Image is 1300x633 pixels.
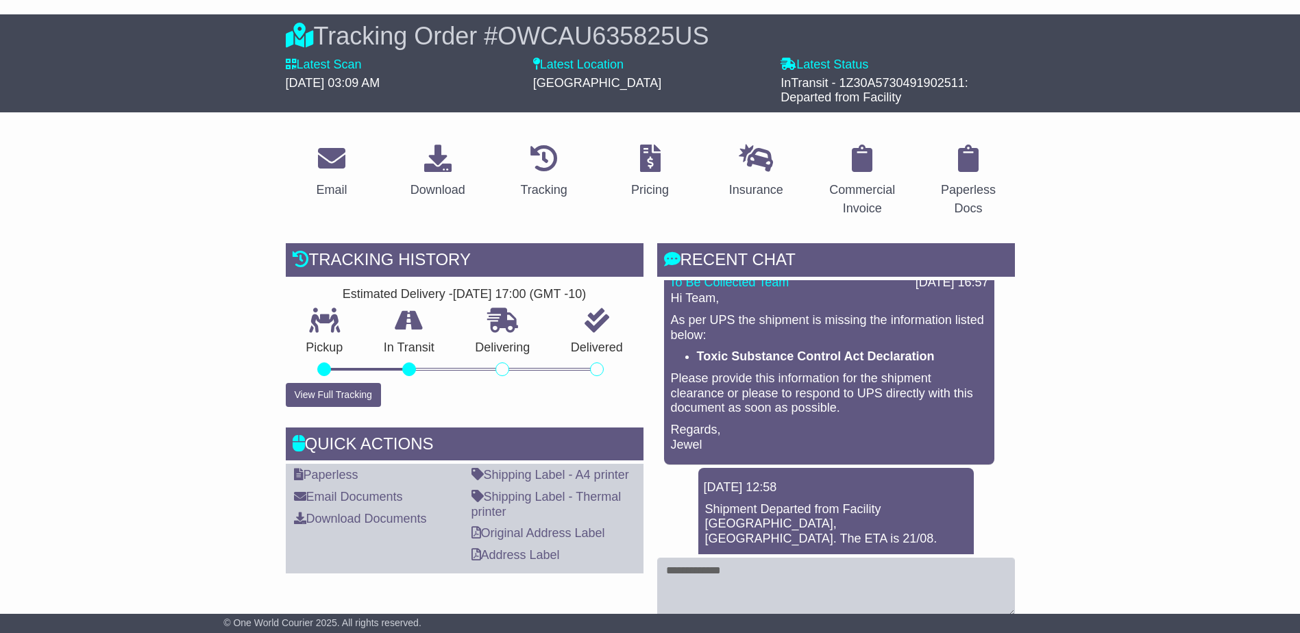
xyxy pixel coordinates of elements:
[471,548,560,562] a: Address Label
[550,340,643,356] p: Delivered
[697,349,935,363] strong: Toxic Substance Control Act Declaration
[294,512,427,525] a: Download Documents
[410,181,465,199] div: Download
[729,181,783,199] div: Insurance
[316,181,347,199] div: Email
[657,243,1015,280] div: RECENT CHAT
[671,423,988,452] p: Regards, Jewel
[931,181,1006,218] div: Paperless Docs
[720,140,792,204] a: Insurance
[670,275,789,289] a: To Be Collected Team
[471,468,629,482] a: Shipping Label - A4 printer
[471,490,622,519] a: Shipping Label - Thermal printer
[363,340,455,356] p: In Transit
[781,76,968,105] span: InTransit - 1Z30A5730491902511: Departed from Facility
[631,181,669,199] div: Pricing
[533,76,661,90] span: [GEOGRAPHIC_DATA]
[286,21,1015,51] div: Tracking Order #
[286,76,380,90] span: [DATE] 03:09 AM
[671,371,988,416] p: Please provide this information for the shipment clearance or please to respond to UPS directly w...
[704,480,968,495] div: [DATE] 12:58
[825,181,900,218] div: Commercial Invoice
[294,490,403,504] a: Email Documents
[671,291,988,306] p: Hi Team,
[520,181,567,199] div: Tracking
[471,526,605,540] a: Original Address Label
[286,58,362,73] label: Latest Scan
[498,22,709,50] span: OWCAU635825US
[402,140,474,204] a: Download
[916,275,989,290] div: [DATE] 16:57
[511,140,576,204] a: Tracking
[455,340,551,356] p: Delivering
[622,140,678,204] a: Pricing
[294,468,358,482] a: Paperless
[781,58,868,73] label: Latest Status
[286,243,643,280] div: Tracking history
[286,287,643,302] div: Estimated Delivery -
[453,287,586,302] div: [DATE] 17:00 (GMT -10)
[223,617,421,628] span: © One World Courier 2025. All rights reserved.
[816,140,909,223] a: Commercial Invoice
[533,58,624,73] label: Latest Location
[705,502,967,547] p: Shipment Departed from Facility [GEOGRAPHIC_DATA], [GEOGRAPHIC_DATA]. The ETA is 21/08.
[286,383,381,407] button: View Full Tracking
[286,427,643,464] div: Quick Actions
[307,140,356,204] a: Email
[286,340,364,356] p: Pickup
[671,313,988,343] p: As per UPS the shipment is missing the information listed below:
[705,554,967,569] p: -[PERSON_NAME]
[922,140,1015,223] a: Paperless Docs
